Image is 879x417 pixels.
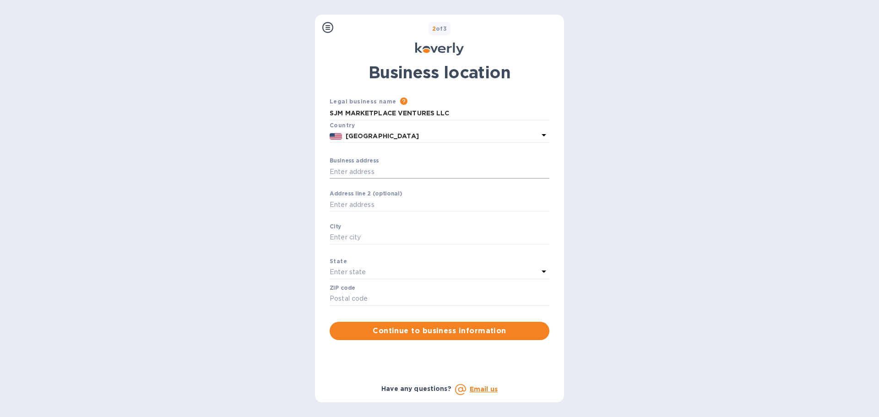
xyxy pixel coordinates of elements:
img: US [330,133,342,140]
b: [GEOGRAPHIC_DATA] [346,132,419,140]
label: Business address [330,158,379,164]
input: Postal code [330,292,549,306]
b: Legal business name [330,98,396,105]
b: of 3 [432,25,447,32]
label: Address line 2 (optional) [330,191,402,197]
input: Enter address [330,165,549,179]
h1: Business location [330,63,549,82]
input: Enter legal business name [330,107,549,120]
a: Email us [470,385,498,393]
b: State [330,258,347,265]
b: Have any questions? [381,385,451,392]
input: Enter address [330,198,549,211]
button: Continue to business information [330,322,549,340]
span: 2 [432,25,436,32]
input: Enter city [330,231,549,244]
label: City [330,224,342,230]
b: Country [330,122,355,129]
label: ZIP code [330,285,355,291]
span: Continue to business information [337,325,542,336]
p: Enter state [330,267,366,277]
